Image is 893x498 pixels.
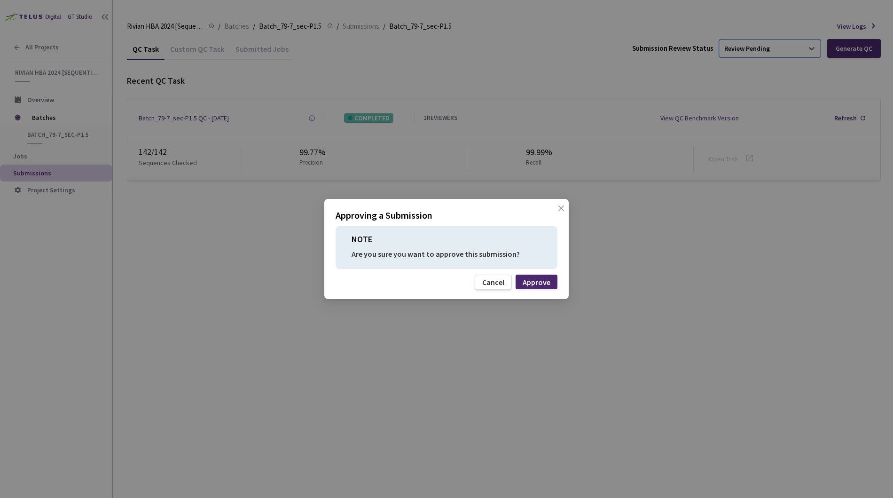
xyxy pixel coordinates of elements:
[557,205,565,231] span: close
[548,205,563,220] button: Close
[352,233,541,246] p: NOTE
[352,251,541,258] p: Are you sure you want to approve this submission?
[336,208,557,222] p: Approving a Submission
[523,278,550,286] div: Approve
[482,278,504,286] div: Cancel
